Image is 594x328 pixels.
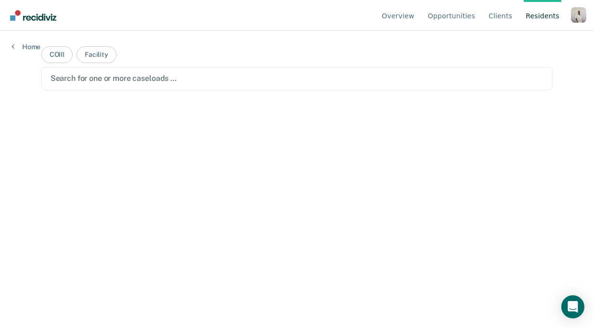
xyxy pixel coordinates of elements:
div: Open Intercom Messenger [561,295,584,318]
a: Home [12,42,40,51]
button: COIII [41,46,73,63]
img: Recidiviz [10,10,56,21]
button: Profile dropdown button [571,7,586,23]
button: Facility [77,46,116,63]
